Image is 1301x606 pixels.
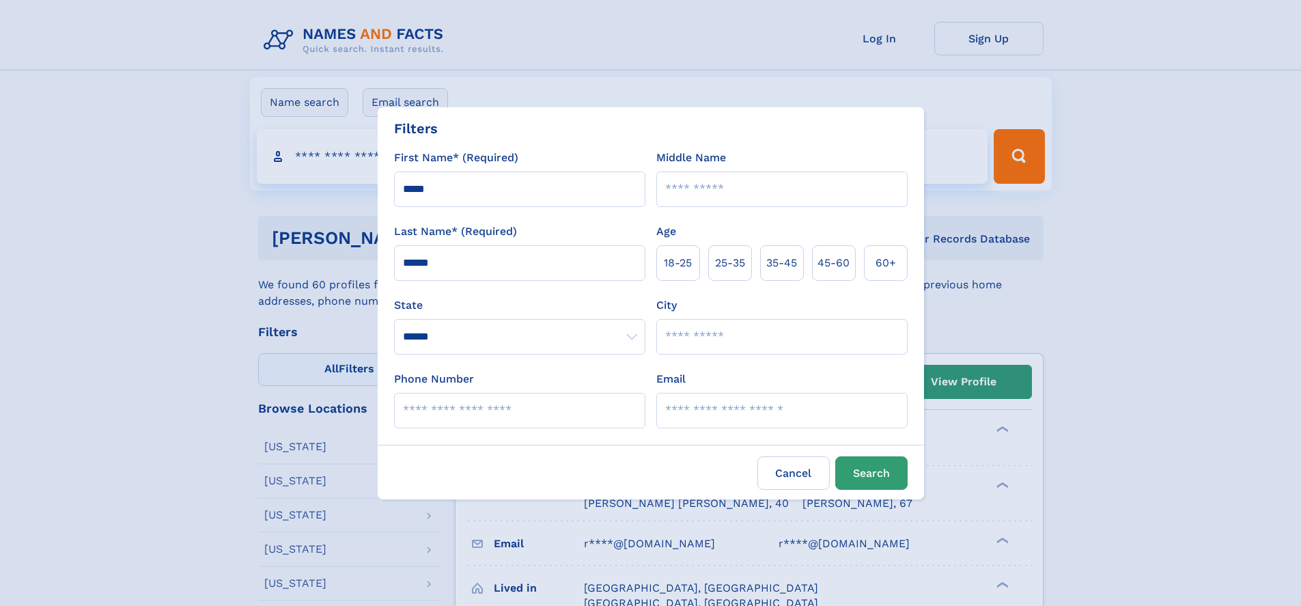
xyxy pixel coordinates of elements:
[757,456,830,490] label: Cancel
[394,118,438,139] div: Filters
[876,255,896,271] span: 60+
[394,297,645,314] label: State
[656,223,676,240] label: Age
[394,371,474,387] label: Phone Number
[664,255,692,271] span: 18‑25
[656,150,726,166] label: Middle Name
[656,371,686,387] label: Email
[656,297,677,314] label: City
[817,255,850,271] span: 45‑60
[835,456,908,490] button: Search
[766,255,797,271] span: 35‑45
[715,255,745,271] span: 25‑35
[394,150,518,166] label: First Name* (Required)
[394,223,517,240] label: Last Name* (Required)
